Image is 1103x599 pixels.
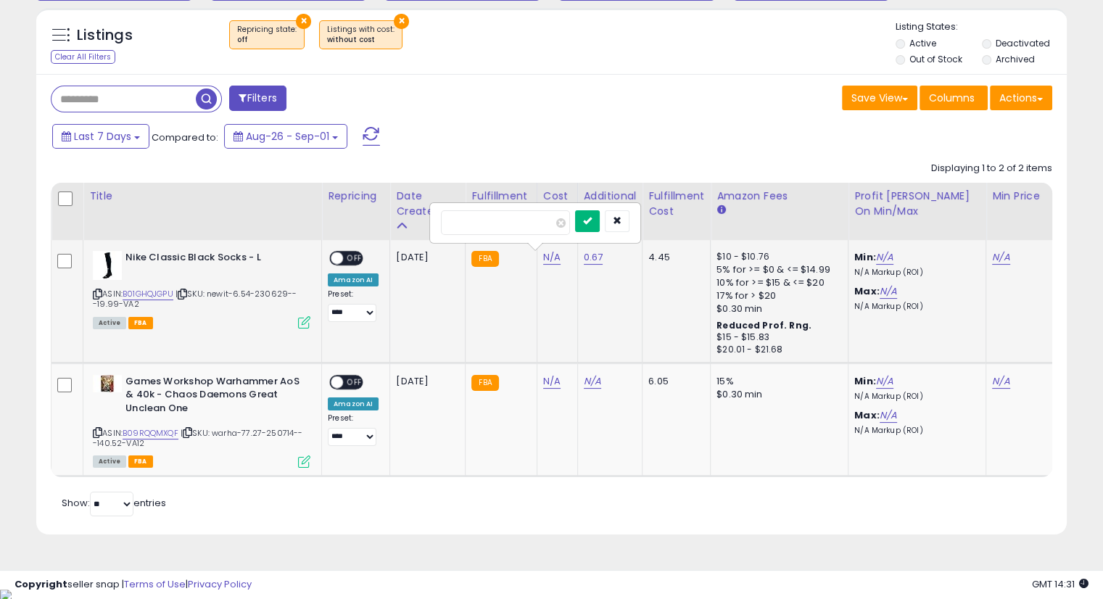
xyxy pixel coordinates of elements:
[648,375,699,388] div: 6.05
[876,250,893,265] a: N/A
[396,189,459,219] div: Date Created
[93,251,122,280] img: 31aj9P+JXKL._SL40_.jpg
[648,251,699,264] div: 4.45
[93,288,297,310] span: | SKU: newit-6.54-230629---19.99-VA2
[716,388,837,401] div: $0.30 min
[396,375,454,388] div: [DATE]
[74,129,131,144] span: Last 7 Days
[992,374,1009,389] a: N/A
[237,24,297,46] span: Repricing state :
[246,129,329,144] span: Aug-26 - Sep-01
[992,250,1009,265] a: N/A
[584,189,637,219] div: Additional Cost
[93,375,122,392] img: 41AMXMMsUyL._SL40_.jpg
[89,189,315,204] div: Title
[15,577,67,591] strong: Copyright
[125,375,302,419] b: Games Workshop Warhammer AoS & 40k - Chaos Daemons Great Unclean One
[854,302,975,312] p: N/A Markup (ROI)
[123,427,178,439] a: B09RQQMXQF
[51,50,115,64] div: Clear All Filters
[931,162,1052,175] div: Displaying 1 to 2 of 2 items
[237,35,297,45] div: off
[328,413,379,446] div: Preset:
[648,189,704,219] div: Fulfillment Cost
[152,131,218,144] span: Compared to:
[62,496,166,510] span: Show: entries
[1032,577,1088,591] span: 2025-09-9 14:31 GMT
[990,86,1052,110] button: Actions
[995,53,1034,65] label: Archived
[716,263,837,276] div: 5% for >= $0 & <= $14.99
[471,189,530,204] div: Fulfillment
[584,250,603,265] a: 0.67
[327,24,394,46] span: Listings with cost :
[125,251,302,268] b: Nike Classic Black Socks - L
[716,319,811,331] b: Reduced Prof. Rng.
[716,302,837,315] div: $0.30 min
[854,408,880,422] b: Max:
[128,317,153,329] span: FBA
[716,251,837,263] div: $10 - $10.76
[543,250,561,265] a: N/A
[328,397,379,410] div: Amazon AI
[880,408,897,423] a: N/A
[328,273,379,286] div: Amazon AI
[909,37,936,49] label: Active
[93,317,126,329] span: All listings currently available for purchase on Amazon
[471,251,498,267] small: FBA
[992,189,1067,204] div: Min Price
[716,331,837,344] div: $15 - $15.83
[929,91,975,105] span: Columns
[52,124,149,149] button: Last 7 Days
[93,427,303,449] span: | SKU: warha-77.27-250714---140.52-VA12
[15,578,252,592] div: seller snap | |
[920,86,988,110] button: Columns
[543,189,571,204] div: Cost
[995,37,1049,49] label: Deactivated
[909,53,962,65] label: Out of Stock
[716,189,842,204] div: Amazon Fees
[584,374,601,389] a: N/A
[848,183,986,240] th: The percentage added to the cost of goods (COGS) that forms the calculator for Min & Max prices.
[543,374,561,389] a: N/A
[229,86,286,111] button: Filters
[296,14,311,29] button: ×
[471,375,498,391] small: FBA
[128,455,153,468] span: FBA
[854,284,880,298] b: Max:
[343,376,366,389] span: OFF
[716,289,837,302] div: 17% for > $20
[343,252,366,265] span: OFF
[716,375,837,388] div: 15%
[123,288,173,300] a: B01GHQJGPU
[716,344,837,356] div: $20.01 - $21.68
[854,374,876,388] b: Min:
[896,20,1067,34] p: Listing States:
[93,251,310,327] div: ASIN:
[77,25,133,46] h5: Listings
[93,375,310,466] div: ASIN:
[224,124,347,149] button: Aug-26 - Sep-01
[854,392,975,402] p: N/A Markup (ROI)
[716,204,725,217] small: Amazon Fees.
[124,577,186,591] a: Terms of Use
[93,455,126,468] span: All listings currently available for purchase on Amazon
[328,189,384,204] div: Repricing
[396,251,454,264] div: [DATE]
[854,250,876,264] b: Min:
[854,268,975,278] p: N/A Markup (ROI)
[394,14,409,29] button: ×
[876,374,893,389] a: N/A
[854,426,975,436] p: N/A Markup (ROI)
[880,284,897,299] a: N/A
[188,577,252,591] a: Privacy Policy
[328,289,379,322] div: Preset:
[842,86,917,110] button: Save View
[327,35,394,45] div: without cost
[716,276,837,289] div: 10% for >= $15 & <= $20
[854,189,980,219] div: Profit [PERSON_NAME] on Min/Max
